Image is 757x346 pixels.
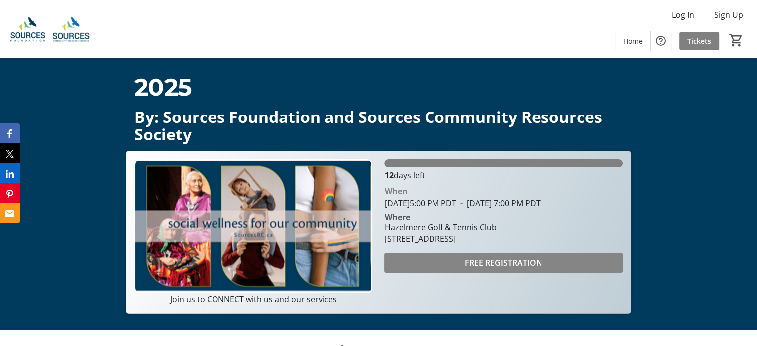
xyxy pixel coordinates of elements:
[384,213,410,221] div: Where
[384,170,393,181] span: 12
[687,36,711,46] span: Tickets
[615,32,650,50] a: Home
[134,73,192,102] span: 2025
[672,9,694,21] span: Log In
[384,253,622,273] button: FREE REGISTRATION
[679,32,719,50] a: Tickets
[706,7,751,23] button: Sign Up
[134,108,623,143] p: By: Sources Foundation and Sources Community Resources Society
[384,233,496,245] div: [STREET_ADDRESS]
[384,198,456,209] span: [DATE] 5:00 PM PDT
[456,198,540,209] span: [DATE] 7:00 PM PDT
[456,198,466,209] span: -
[134,159,372,293] img: Campaign CTA Media Photo
[664,7,702,23] button: Log In
[714,9,743,21] span: Sign Up
[134,293,372,305] p: Join us to CONNECT with us and our services
[623,36,643,46] span: Home
[727,31,745,49] button: Cart
[651,31,671,51] button: Help
[6,4,95,54] img: Sources Community Resources Society and Sources Foundation's Logo
[384,159,622,167] div: 100% of fundraising goal reached
[384,169,622,181] p: days left
[384,221,496,233] div: Hazelmere Golf & Tennis Club
[384,185,407,197] div: When
[464,257,542,269] span: FREE REGISTRATION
